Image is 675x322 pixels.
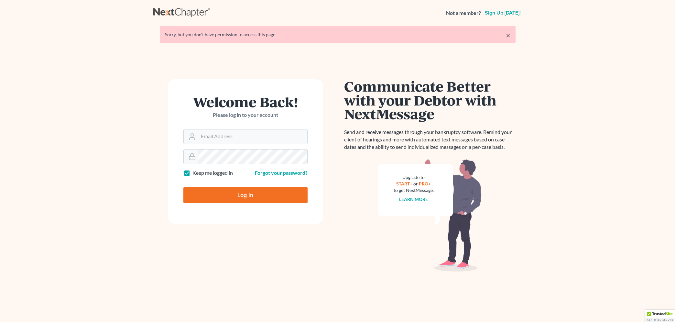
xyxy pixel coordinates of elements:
[183,111,308,119] p: Please log in to your account
[419,181,431,186] a: PRO+
[394,187,434,194] div: to get NextMessage.
[378,159,482,272] img: nextmessage_bg-59042aed3d76b12b5cd301f8e5b87938c9018125f34e5fa2b7a6b67550977c72.svg
[394,174,434,181] div: Upgrade to
[484,10,522,16] a: Sign up [DATE]!
[396,181,412,186] a: START+
[255,170,308,176] a: Forgot your password?
[165,31,510,38] div: Sorry, but you don't have permission to access this page
[399,196,428,202] a: Learn more
[192,169,233,177] label: Keep me logged in
[198,129,307,144] input: Email Address
[344,128,516,151] p: Send and receive messages through your bankruptcy software. Remind your client of hearings and mo...
[344,79,516,121] h1: Communicate Better with your Debtor with NextMessage
[645,310,675,322] div: TrustedSite Certified
[183,187,308,203] input: Log In
[506,31,510,39] a: ×
[446,9,481,17] strong: Not a member?
[183,95,308,109] h1: Welcome Back!
[413,181,418,186] span: or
